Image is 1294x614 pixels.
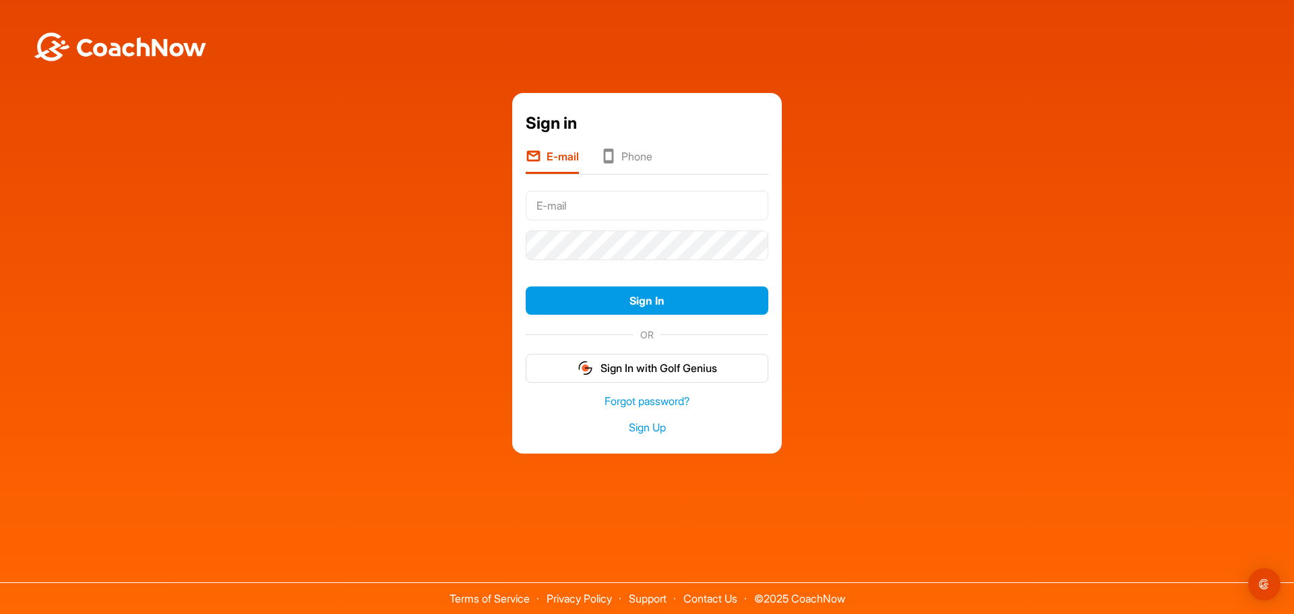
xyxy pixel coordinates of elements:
[526,286,768,315] button: Sign In
[526,111,768,135] div: Sign in
[683,592,737,605] a: Contact Us
[600,148,652,174] li: Phone
[526,354,768,383] button: Sign In with Golf Genius
[32,32,208,61] img: BwLJSsUCoWCh5upNqxVrqldRgqLPVwmV24tXu5FoVAoFEpwwqQ3VIfuoInZCoVCoTD4vwADAC3ZFMkVEQFDAAAAAElFTkSuQmCC
[547,592,612,605] a: Privacy Policy
[526,420,768,435] a: Sign Up
[629,592,667,605] a: Support
[526,148,579,174] li: E-mail
[747,583,852,604] span: © 2025 CoachNow
[526,191,768,220] input: E-mail
[634,328,660,342] span: OR
[450,592,530,605] a: Terms of Service
[1248,568,1281,601] div: Open Intercom Messenger
[577,360,594,376] img: gg_logo
[526,394,768,409] a: Forgot password?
